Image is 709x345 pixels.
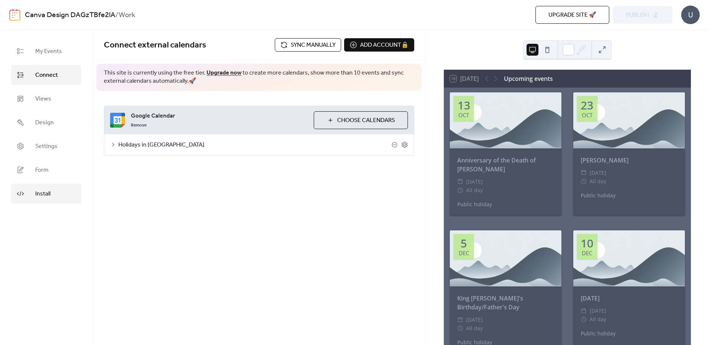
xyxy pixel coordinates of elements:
[25,8,115,22] a: Canva Design DAGzTBfe2lA
[581,238,593,249] div: 10
[131,122,146,128] span: Remove
[573,156,685,165] div: [PERSON_NAME]
[275,38,341,52] button: Sync manually
[11,89,81,109] a: Views
[11,41,81,61] a: My Events
[11,112,81,132] a: Design
[582,250,592,256] div: Dec
[581,100,593,111] div: 23
[461,238,467,249] div: 5
[590,306,606,315] span: [DATE]
[118,141,392,149] span: Holidays in [GEOGRAPHIC_DATA]
[35,190,50,198] span: Install
[457,324,463,333] div: ​
[35,47,62,56] span: My Events
[590,168,606,177] span: [DATE]
[11,65,81,85] a: Connect
[450,294,561,312] div: King [PERSON_NAME]'s Birthday/Father's Day
[119,8,135,22] b: Work
[590,315,606,324] span: All day
[548,11,596,20] span: Upgrade site 🚀
[466,177,483,186] span: [DATE]
[582,112,593,118] div: Oct
[11,160,81,180] a: Form
[450,200,561,208] div: Public holiday
[466,324,483,333] span: All day
[450,156,561,174] div: Anniversary of the Death of [PERSON_NAME]
[11,184,81,204] a: Install
[207,67,241,79] a: Upgrade now
[581,315,587,324] div: ​
[131,112,308,121] span: Google Calendar
[457,177,463,186] div: ​
[504,74,553,83] div: Upcoming events
[115,8,119,22] b: /
[590,177,606,186] span: All day
[35,71,58,80] span: Connect
[35,95,51,103] span: Views
[457,315,463,324] div: ​
[581,177,587,186] div: ​
[458,100,470,111] div: 13
[459,250,469,256] div: Dec
[104,37,206,53] span: Connect external calendars
[314,111,408,129] button: Choose Calendars
[110,113,125,128] img: google
[573,329,685,337] div: Public holiday
[466,186,483,195] span: All day
[573,191,685,199] div: Public holiday
[581,168,587,177] div: ​
[9,9,20,21] img: logo
[35,118,54,127] span: Design
[291,41,336,50] span: Sync manually
[35,142,57,151] span: Settings
[457,186,463,195] div: ​
[681,6,700,24] div: U
[573,294,685,303] div: [DATE]
[458,112,469,118] div: Oct
[581,306,587,315] div: ​
[11,136,81,156] a: Settings
[337,116,395,125] span: Choose Calendars
[35,166,49,175] span: Form
[466,315,483,324] span: [DATE]
[104,69,414,86] span: This site is currently using the free tier. to create more calendars, show more than 10 events an...
[535,6,609,24] button: Upgrade site 🚀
